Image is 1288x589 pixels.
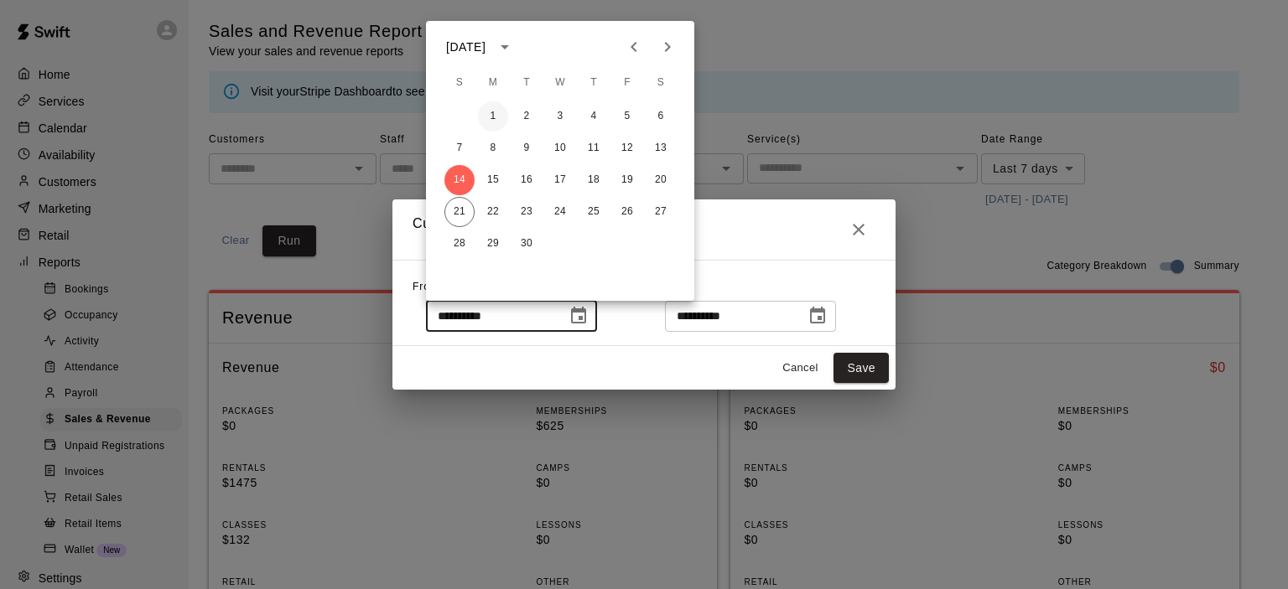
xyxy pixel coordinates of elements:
[651,30,684,64] button: Next month
[834,353,889,384] button: Save
[446,39,486,56] div: [DATE]
[842,213,875,246] button: Close
[512,165,542,195] button: 16
[579,101,609,132] button: 4
[478,229,508,259] button: 29
[478,197,508,227] button: 22
[612,66,642,100] span: Friday
[545,133,575,163] button: 10
[646,197,676,227] button: 27
[413,281,468,292] span: From Date
[478,101,508,132] button: 1
[801,299,834,333] button: Choose date, selected date is Sep 21, 2025
[512,101,542,132] button: 2
[612,133,642,163] button: 12
[512,197,542,227] button: 23
[579,165,609,195] button: 18
[444,197,475,227] button: 21
[612,165,642,195] button: 19
[545,66,575,100] span: Wednesday
[392,199,896,260] h2: Custom Event Date
[612,101,642,132] button: 5
[545,197,575,227] button: 24
[646,133,676,163] button: 13
[512,66,542,100] span: Tuesday
[562,299,595,333] button: Choose date, selected date is Sep 14, 2025
[545,101,575,132] button: 3
[444,165,475,195] button: 14
[646,66,676,100] span: Saturday
[491,33,519,61] button: calendar view is open, switch to year view
[617,30,651,64] button: Previous month
[478,165,508,195] button: 15
[478,133,508,163] button: 8
[444,133,475,163] button: 7
[646,101,676,132] button: 6
[773,355,827,381] button: Cancel
[579,66,609,100] span: Thursday
[478,66,508,100] span: Monday
[512,133,542,163] button: 9
[444,66,475,100] span: Sunday
[579,133,609,163] button: 11
[512,229,542,259] button: 30
[579,197,609,227] button: 25
[444,229,475,259] button: 28
[646,165,676,195] button: 20
[545,165,575,195] button: 17
[612,197,642,227] button: 26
